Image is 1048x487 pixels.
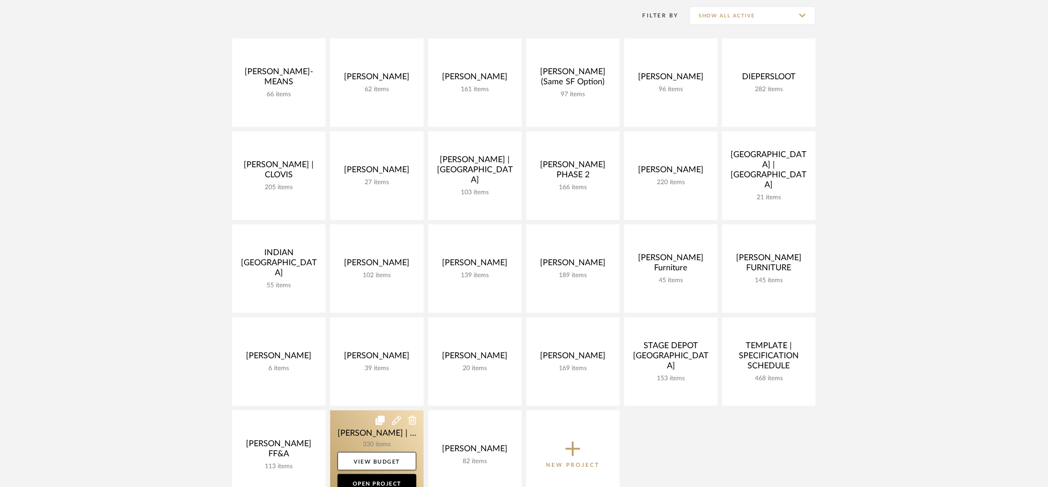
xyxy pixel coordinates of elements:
div: 145 items [730,277,808,285]
div: [PERSON_NAME] [436,444,514,458]
div: 103 items [436,189,514,197]
div: [PERSON_NAME] [534,351,612,365]
div: 27 items [338,179,416,186]
div: [PERSON_NAME] [338,72,416,86]
div: 189 items [534,272,612,279]
a: View Budget [338,452,416,471]
div: [PERSON_NAME] [338,351,416,365]
div: 139 items [436,272,514,279]
div: 21 items [730,194,808,202]
div: 66 items [240,91,318,98]
div: [PERSON_NAME] [240,351,318,365]
div: [PERSON_NAME] [632,165,710,179]
div: 205 items [240,184,318,192]
div: [PERSON_NAME] PHASE 2 [534,160,612,184]
div: [PERSON_NAME] [436,351,514,365]
div: 39 items [338,365,416,372]
div: 20 items [436,365,514,372]
div: DIEPERSLOOT [730,72,808,86]
div: [PERSON_NAME] [632,72,710,86]
div: 169 items [534,365,612,372]
div: 97 items [534,91,612,98]
div: [PERSON_NAME] | CLOVIS [240,160,318,184]
div: [PERSON_NAME]-MEANS [240,67,318,91]
div: [PERSON_NAME] (Same SF Option) [534,67,612,91]
p: New Project [546,460,600,470]
div: 45 items [632,277,710,285]
div: 62 items [338,86,416,93]
div: 96 items [632,86,710,93]
div: [PERSON_NAME] [436,72,514,86]
div: 468 items [730,375,808,383]
div: 55 items [240,282,318,290]
div: 153 items [632,375,710,383]
div: 166 items [534,184,612,192]
div: 220 items [632,179,710,186]
div: INDIAN [GEOGRAPHIC_DATA] [240,248,318,282]
div: 113 items [240,463,318,471]
div: 102 items [338,272,416,279]
div: STAGE DEPOT [GEOGRAPHIC_DATA] [632,341,710,375]
div: [GEOGRAPHIC_DATA] | [GEOGRAPHIC_DATA] [730,150,808,194]
div: [PERSON_NAME] [338,258,416,272]
div: [PERSON_NAME] | [GEOGRAPHIC_DATA] [436,155,514,189]
div: 6 items [240,365,318,372]
div: [PERSON_NAME] Furniture [632,253,710,277]
div: TEMPLATE | SPECIFICATION SCHEDULE [730,341,808,375]
div: [PERSON_NAME] FURNITURE [730,253,808,277]
div: 161 items [436,86,514,93]
div: [PERSON_NAME] [534,258,612,272]
div: [PERSON_NAME] [338,165,416,179]
div: [PERSON_NAME] FF&A [240,439,318,463]
div: Filter By [631,11,679,20]
div: 282 items [730,86,808,93]
div: [PERSON_NAME] [436,258,514,272]
div: 82 items [436,458,514,465]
